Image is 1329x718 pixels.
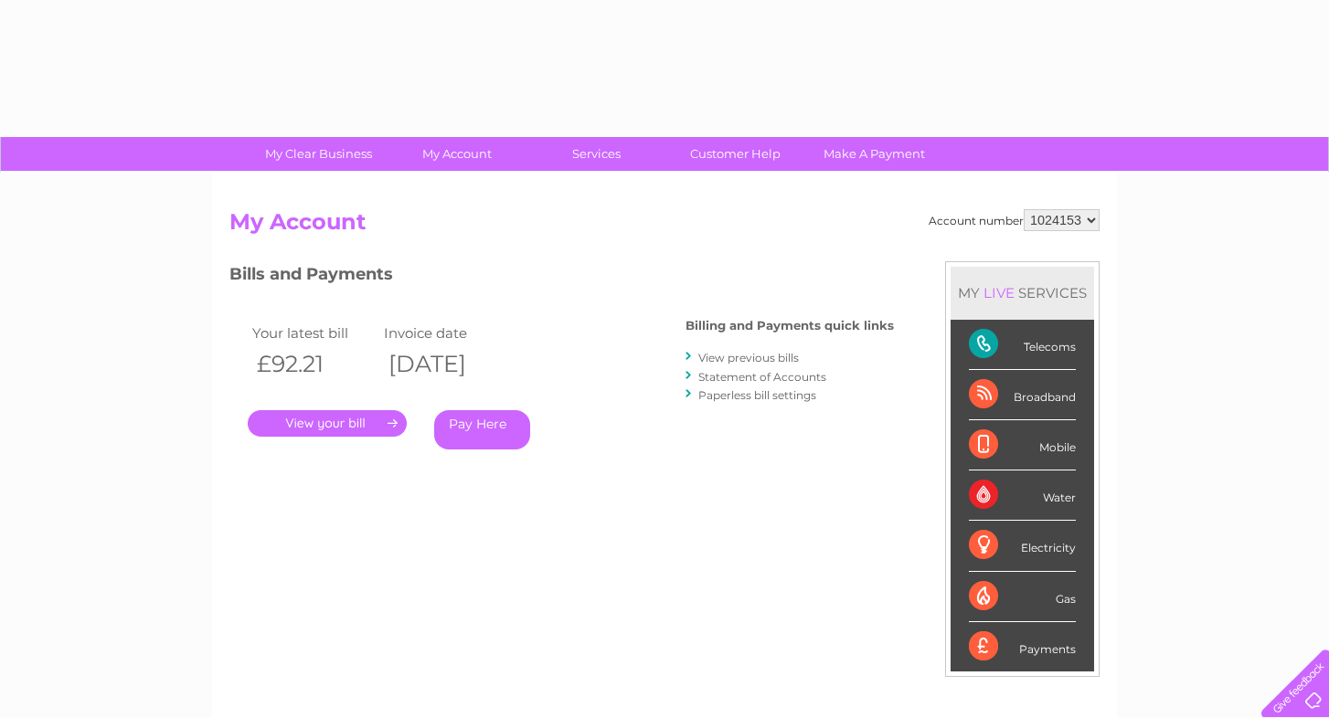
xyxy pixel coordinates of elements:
a: My Clear Business [243,137,394,171]
a: Paperless bill settings [698,388,816,402]
td: Your latest bill [248,321,379,345]
a: Pay Here [434,410,530,449]
div: Account number [929,209,1100,231]
h2: My Account [229,209,1100,244]
th: [DATE] [379,345,511,383]
a: Statement of Accounts [698,370,826,384]
a: Customer Help [660,137,811,171]
h4: Billing and Payments quick links [686,319,894,333]
div: Water [969,470,1076,521]
a: Make A Payment [799,137,950,171]
div: Electricity [969,521,1076,571]
a: . [248,410,407,437]
div: LIVE [980,284,1018,301]
div: Telecoms [969,320,1076,370]
a: Services [521,137,672,171]
div: Mobile [969,420,1076,470]
th: £92.21 [248,345,379,383]
h3: Bills and Payments [229,261,894,293]
a: View previous bills [698,351,799,364]
div: MY SERVICES [951,267,1094,319]
div: Gas [969,572,1076,622]
div: Broadband [969,370,1076,420]
div: Payments [969,622,1076,671]
a: My Account [382,137,533,171]
td: Invoice date [379,321,511,345]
